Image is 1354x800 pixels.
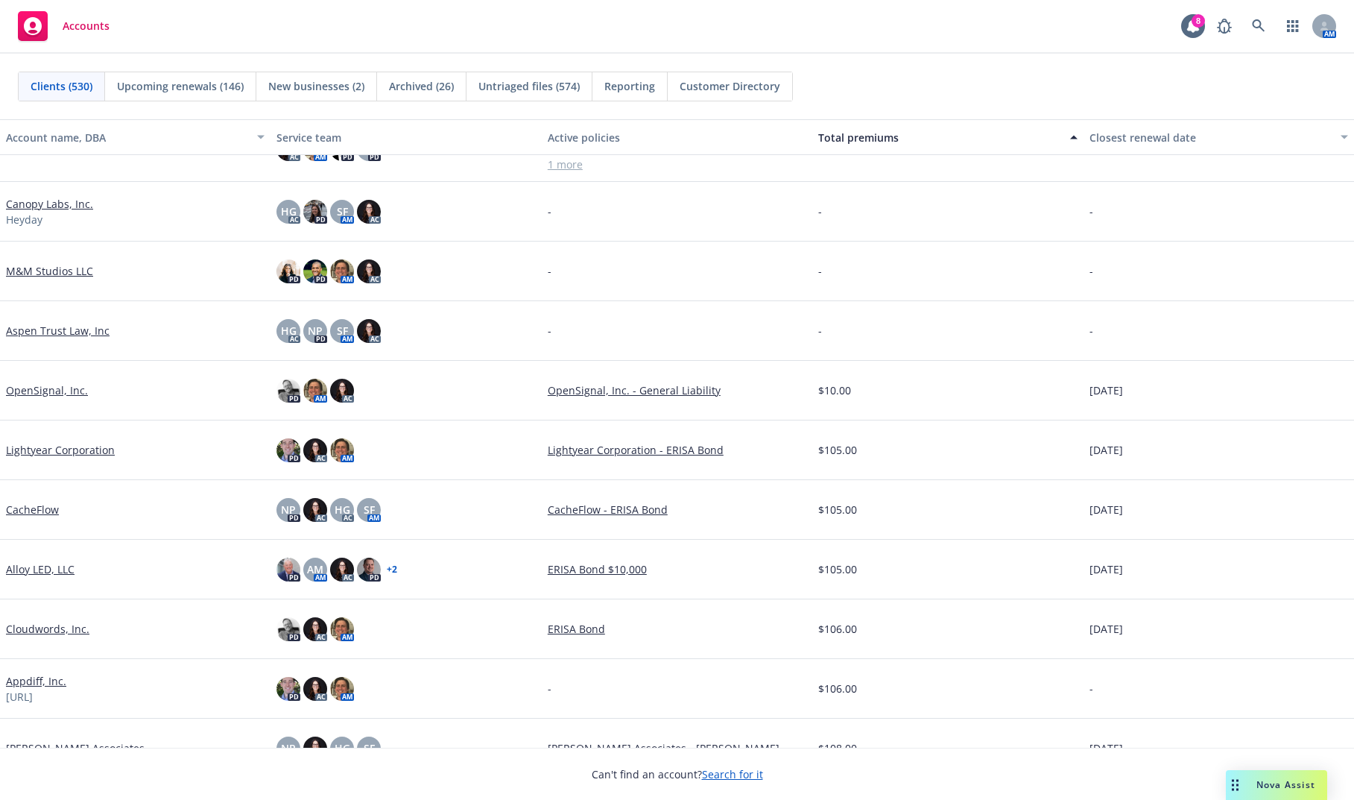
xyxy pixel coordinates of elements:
[1089,442,1123,458] span: [DATE]
[702,767,763,781] a: Search for it
[818,740,857,756] span: $108.00
[548,382,806,398] a: OpenSignal, Inc. - General Liability
[1089,740,1123,756] span: [DATE]
[6,621,89,637] a: Cloudwords, Inc.
[478,78,580,94] span: Untriaged files (574)
[364,502,375,517] span: SF
[1089,323,1093,338] span: -
[1226,770,1244,800] div: Drag to move
[818,621,857,637] span: $106.00
[6,263,93,279] a: M&M Studios LLC
[1089,263,1093,279] span: -
[6,130,248,145] div: Account name, DBA
[12,5,116,47] a: Accounts
[281,204,297,219] span: HG
[330,677,354,701] img: photo
[1089,502,1123,517] span: [DATE]
[818,130,1060,145] div: Total premiums
[548,442,806,458] a: Lightyear Corporation - ERISA Bond
[364,740,375,756] span: SF
[337,323,348,338] span: SF
[337,204,348,219] span: SF
[1089,204,1093,219] span: -
[818,204,822,219] span: -
[335,502,350,517] span: HG
[548,740,806,756] a: [PERSON_NAME] Associates - [PERSON_NAME]
[303,438,327,462] img: photo
[6,502,59,517] a: CacheFlow
[387,565,397,574] a: + 2
[303,498,327,522] img: photo
[548,561,806,577] a: ERISA Bond $10,000
[1209,11,1239,41] a: Report a Bug
[818,263,822,279] span: -
[818,382,851,398] span: $10.00
[276,558,300,582] img: photo
[303,737,327,760] img: photo
[281,740,296,756] span: NP
[548,621,806,637] a: ERISA Bond
[276,438,300,462] img: photo
[303,379,327,403] img: photo
[1083,119,1354,155] button: Closest renewal date
[6,212,42,227] span: Heyday
[6,442,115,458] a: Lightyear Corporation
[330,438,354,462] img: photo
[1278,11,1308,41] a: Switch app
[1089,561,1123,577] span: [DATE]
[818,442,857,458] span: $105.00
[281,502,296,517] span: NP
[330,617,354,641] img: photo
[6,689,33,705] span: [URL]
[604,78,655,94] span: Reporting
[818,323,822,338] span: -
[276,379,300,403] img: photo
[308,323,323,338] span: NP
[548,681,551,696] span: -
[271,119,541,155] button: Service team
[548,502,806,517] a: CacheFlow - ERISA Bond
[592,766,763,782] span: Can't find an account?
[335,740,350,756] span: HG
[6,323,110,338] a: Aspen Trust Law, Inc
[1089,382,1123,398] span: [DATE]
[812,119,1083,155] button: Total premiums
[6,740,145,756] a: [PERSON_NAME] Associates
[330,259,354,283] img: photo
[548,263,551,279] span: -
[6,673,66,689] a: Appdiff, Inc.
[818,561,857,577] span: $105.00
[117,78,244,94] span: Upcoming renewals (146)
[6,382,88,398] a: OpenSignal, Inc.
[303,259,327,283] img: photo
[1244,11,1274,41] a: Search
[303,677,327,701] img: photo
[281,323,297,338] span: HG
[276,617,300,641] img: photo
[6,561,75,577] a: Alloy LED, LLC
[1226,770,1327,800] button: Nova Assist
[268,78,364,94] span: New businesses (2)
[307,561,323,577] span: AM
[357,558,381,582] img: photo
[680,78,780,94] span: Customer Directory
[1089,621,1123,637] span: [DATE]
[1089,130,1332,145] div: Closest renewal date
[357,200,381,224] img: photo
[303,617,327,641] img: photo
[31,78,92,94] span: Clients (530)
[6,196,93,212] a: Canopy Labs, Inc.
[357,259,381,283] img: photo
[548,130,806,145] div: Active policies
[1089,681,1093,696] span: -
[389,78,454,94] span: Archived (26)
[330,379,354,403] img: photo
[330,558,354,582] img: photo
[63,20,110,32] span: Accounts
[548,157,806,172] a: 1 more
[542,119,812,155] button: Active policies
[303,200,327,224] img: photo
